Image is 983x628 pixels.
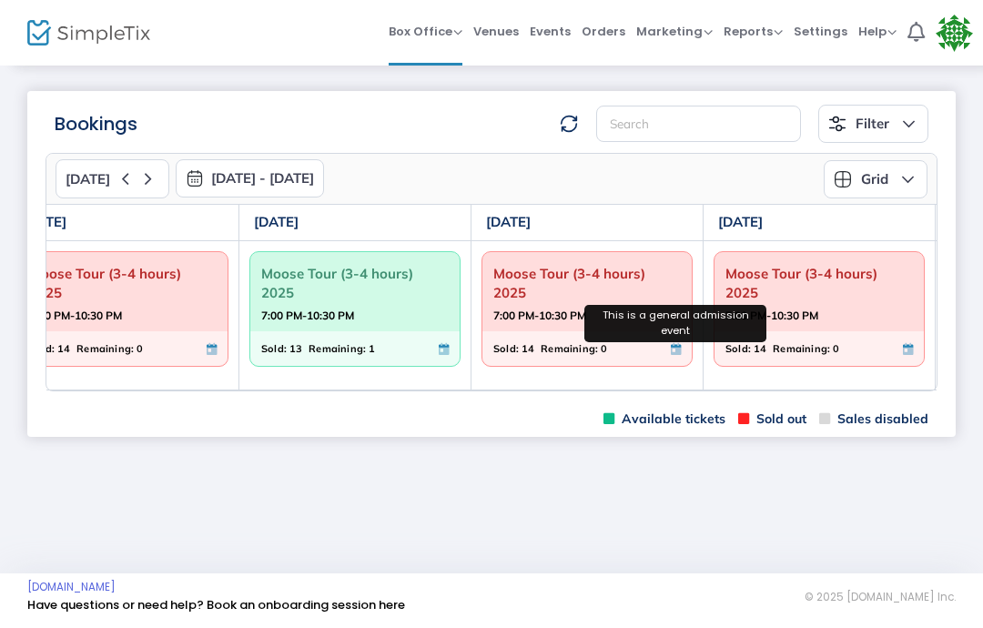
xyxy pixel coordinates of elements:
[239,205,471,241] th: [DATE]
[738,410,806,428] span: Sold out
[493,259,681,307] span: Moose Tour (3-4 hours) 2025
[186,169,204,187] img: monthly
[176,159,324,198] button: [DATE] - [DATE]
[471,205,704,241] th: [DATE]
[834,170,852,188] img: grid
[833,339,839,359] span: 0
[289,339,302,359] span: 13
[66,171,110,187] span: [DATE]
[636,23,713,40] span: Marketing
[858,23,897,40] span: Help
[582,8,625,55] span: Orders
[725,304,818,327] strong: 7:00 PM-10:30 PM
[541,339,598,359] span: Remaining:
[805,590,956,604] span: © 2025 [DOMAIN_NAME] Inc.
[7,205,239,241] th: [DATE]
[601,339,607,359] span: 0
[29,259,217,307] span: Moose Tour (3-4 hours) 2025
[29,304,122,327] strong: 7:00 PM-10:30 PM
[57,339,70,359] span: 14
[27,580,116,594] a: [DOMAIN_NAME]
[261,259,449,307] span: Moose Tour (3-4 hours) 2025
[473,8,519,55] span: Venues
[493,304,586,327] strong: 7:00 PM-10:30 PM
[824,160,927,198] button: Grid
[560,115,578,133] img: refresh-data
[261,339,287,359] span: Sold:
[389,23,462,40] span: Box Office
[773,339,830,359] span: Remaining:
[55,110,137,137] m-panel-title: Bookings
[596,106,801,143] input: Search
[56,159,169,198] button: [DATE]
[754,339,766,359] span: 14
[818,105,928,143] button: Filter
[27,596,405,613] a: Have questions or need help? Book an onboarding session here
[137,339,143,359] span: 0
[724,23,783,40] span: Reports
[309,339,366,359] span: Remaining:
[794,8,847,55] span: Settings
[522,339,534,359] span: 14
[704,205,936,241] th: [DATE]
[603,410,725,428] span: Available tickets
[725,339,751,359] span: Sold:
[725,259,913,307] span: Moose Tour (3-4 hours) 2025
[530,8,571,55] span: Events
[261,304,354,327] strong: 7:00 PM-10:30 PM
[819,410,928,428] span: Sales disabled
[828,115,846,133] img: filter
[76,339,134,359] span: Remaining:
[493,339,519,359] span: Sold:
[369,339,375,359] span: 1
[584,305,766,342] div: This is a general admission event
